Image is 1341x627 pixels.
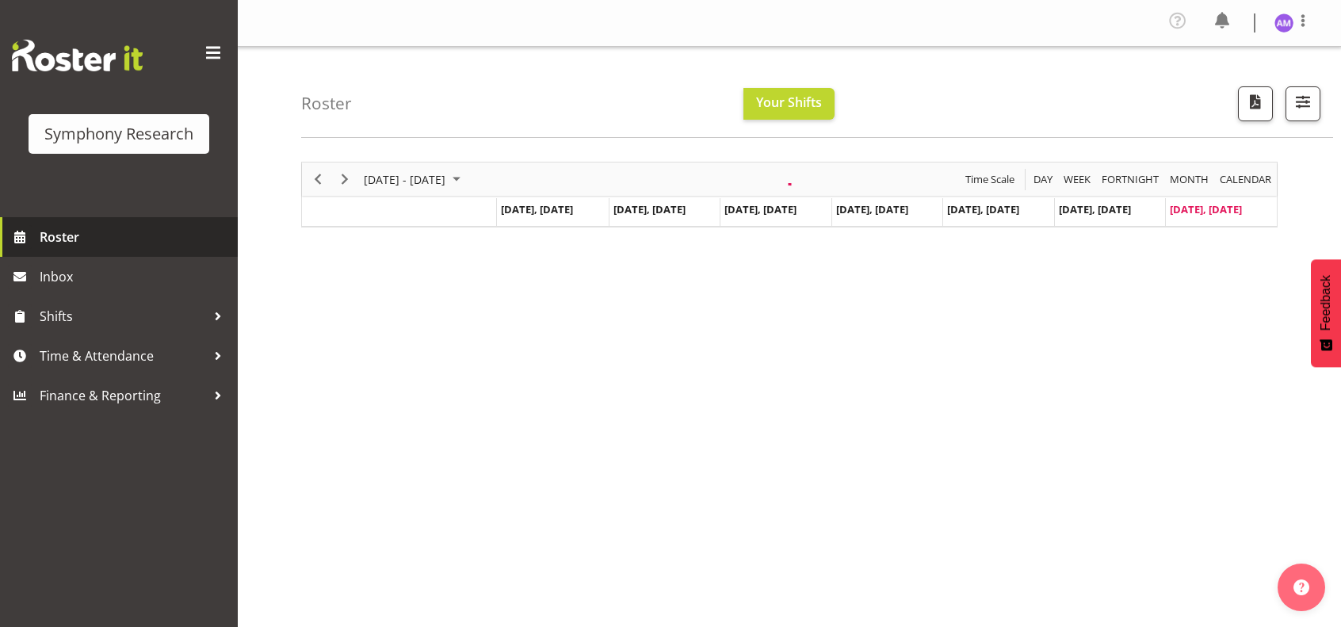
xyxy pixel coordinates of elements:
span: Your Shifts [756,94,822,111]
span: Shifts [40,304,206,328]
img: amal-makan1835.jpg [1274,13,1293,32]
h4: Roster [301,94,352,113]
span: Feedback [1319,275,1333,331]
div: Timeline Week of August 31, 2025 [301,162,1278,227]
button: Download a PDF of the roster according to the set date range. [1238,86,1273,121]
span: Inbox [40,265,230,289]
span: Time & Attendance [40,344,206,368]
button: Your Shifts [743,88,835,120]
img: help-xxl-2.png [1293,579,1309,595]
button: Feedback - Show survey [1311,259,1341,367]
button: Filter Shifts [1286,86,1320,121]
div: Symphony Research [44,122,193,146]
img: Rosterit website logo [12,40,143,71]
span: Finance & Reporting [40,384,206,407]
span: Roster [40,225,230,249]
